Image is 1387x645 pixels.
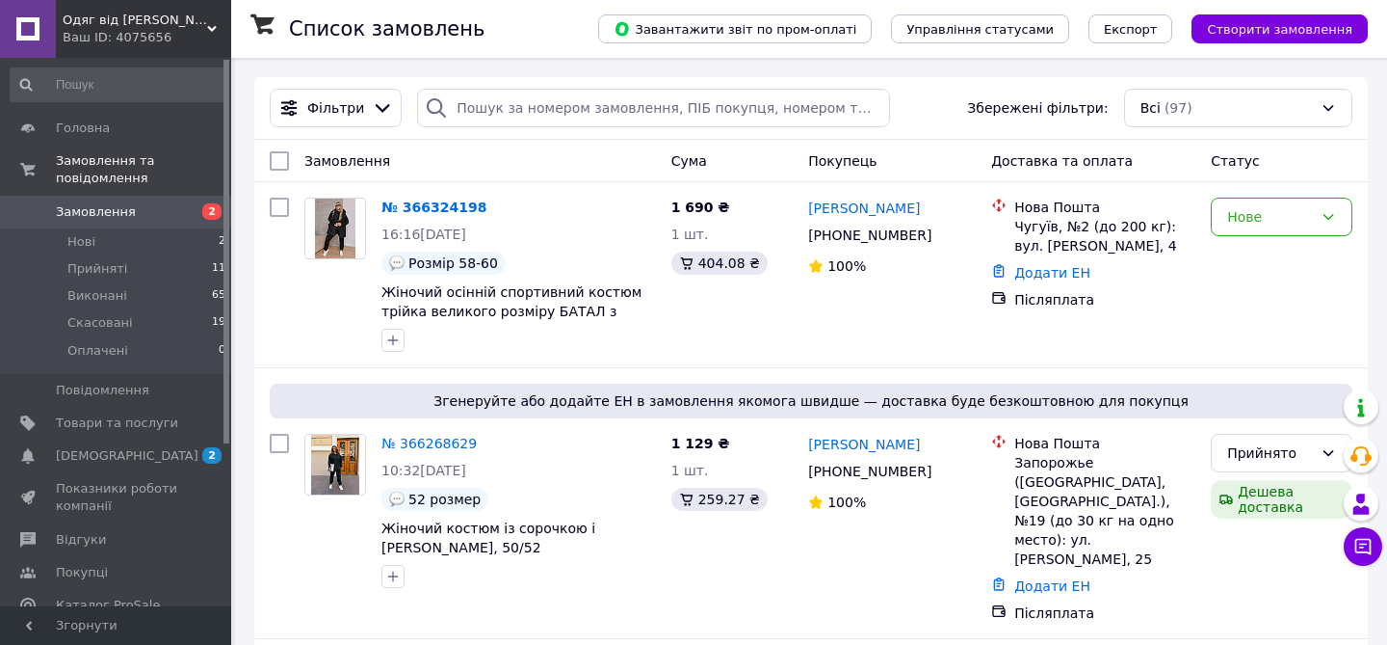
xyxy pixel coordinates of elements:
[304,434,366,496] a: Фото товару
[808,435,920,454] a: [PERSON_NAME]
[212,287,225,305] span: 65
[202,203,222,220] span: 2
[1014,604,1195,623] div: Післяплата
[671,227,709,242] span: 1 шт.
[63,12,207,29] span: Одяг від Алли
[63,29,231,46] div: Ваш ID: 4075656
[311,435,359,495] img: Фото товару
[1014,453,1195,569] div: Запорожье ([GEOGRAPHIC_DATA], [GEOGRAPHIC_DATA].), №19 (до 30 кг на одно место): ул. [PERSON_NAME...
[967,98,1108,118] span: Збережені фільтри:
[67,260,127,278] span: Прийняті
[1014,290,1195,309] div: Післяплата
[277,391,1345,411] span: Згенеруйте або додайте ЕН в замовлення якомога швидше — доставка буде безкоштовною для покупця
[671,153,707,169] span: Cума
[67,287,127,305] span: Виконані
[56,203,136,221] span: Замовлення
[381,200,486,215] a: № 366324198
[1104,22,1158,37] span: Експорт
[804,458,935,485] div: [PHONE_NUMBER]
[56,152,231,187] span: Замовлення та повідомлення
[304,153,390,169] span: Замовлення
[56,480,178,515] span: Показники роботи компанії
[67,233,95,251] span: Нові
[408,492,481,507] span: 52 розмер
[1014,217,1195,255] div: Чугуїв, №2 (до 200 кг): вул. [PERSON_NAME], 4
[381,436,477,451] a: № 366268629
[1088,14,1173,43] button: Експорт
[381,521,595,555] a: Жіночий костюм із сорочкою і [PERSON_NAME], 50/52
[381,463,466,478] span: 10:32[DATE]
[1211,480,1352,519] div: Дешева доставка
[381,227,466,242] span: 16:16[DATE]
[891,14,1069,43] button: Управління статусами
[315,199,355,258] img: Фото товару
[598,14,872,43] button: Завантажити звіт по пром-оплаті
[671,200,730,215] span: 1 690 ₴
[1014,265,1090,281] a: Додати ЕН
[67,314,133,332] span: Скасовані
[991,153,1133,169] span: Доставка та оплата
[614,20,856,38] span: Завантажити звіт по пром-оплаті
[56,120,110,137] span: Головна
[671,252,768,275] div: 404.08 ₴
[1014,578,1090,594] a: Додати ЕН
[671,436,730,451] span: 1 129 ₴
[1207,22,1352,37] span: Створити замовлення
[56,415,178,432] span: Товари та послуги
[10,67,227,102] input: Пошук
[827,495,866,510] span: 100%
[804,222,935,249] div: [PHONE_NUMBER]
[1014,198,1195,217] div: Нова Пошта
[389,255,405,271] img: :speech_balloon:
[827,258,866,274] span: 100%
[212,260,225,278] span: 11
[202,447,222,464] span: 2
[906,22,1054,37] span: Управління статусами
[671,463,709,478] span: 1 шт.
[1344,527,1382,566] button: Чат з покупцем
[671,488,768,511] div: 259.27 ₴
[56,564,108,581] span: Покупці
[1172,20,1368,36] a: Створити замовлення
[1140,98,1161,118] span: Всі
[1211,153,1260,169] span: Статус
[1191,14,1368,43] button: Створити замовлення
[56,447,198,465] span: [DEMOGRAPHIC_DATA]
[408,255,498,271] span: Розмір 58-60
[417,89,890,127] input: Пошук за номером замовлення, ПІБ покупця, номером телефону, Email, номером накладної
[56,597,160,614] span: Каталог ProSale
[219,342,225,360] span: 0
[1014,434,1195,453] div: Нова Пошта
[304,198,366,259] a: Фото товару
[56,531,106,549] span: Відгуки
[67,342,128,360] span: Оплачені
[289,17,484,40] h1: Список замовлень
[808,199,920,218] a: [PERSON_NAME]
[212,314,225,332] span: 19
[1227,443,1313,464] div: Прийнято
[389,492,405,507] img: :speech_balloon:
[1165,100,1192,116] span: (97)
[307,98,364,118] span: Фільтри
[219,233,225,251] span: 2
[381,284,641,338] a: Жіночий осінній спортивний костюм трійка великого розміру БАТАЛ з жилеткою
[808,153,877,169] span: Покупець
[1227,206,1313,228] div: Нове
[56,382,149,399] span: Повідомлення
